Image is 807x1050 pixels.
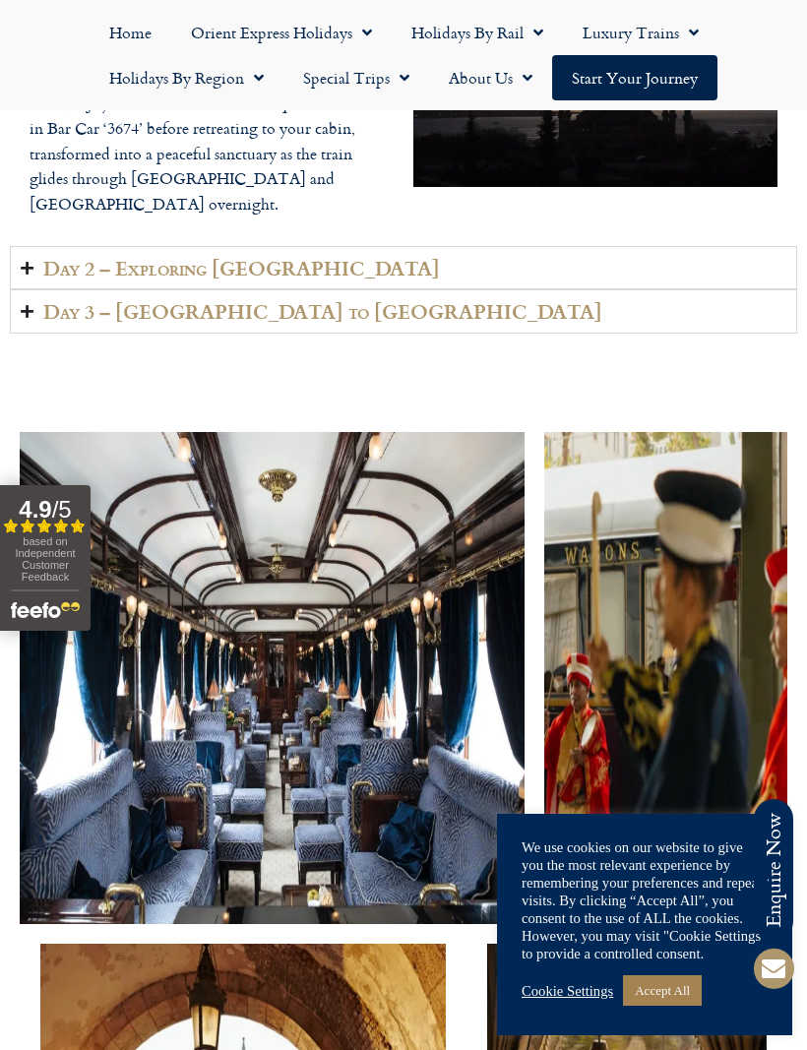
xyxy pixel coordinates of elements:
[522,838,768,962] div: We use cookies on our website to give you the most relevant experience by remembering your prefer...
[563,10,718,55] a: Luxury Trains
[10,10,797,100] nav: Menu
[43,257,440,279] h2: Day 2 – Exploring [GEOGRAPHIC_DATA]
[10,289,797,334] summary: Day 3 – [GEOGRAPHIC_DATA] to [GEOGRAPHIC_DATA]
[90,55,283,100] a: Holidays by Region
[552,55,717,100] a: Start your Journey
[522,982,613,1000] a: Cookie Settings
[283,55,429,100] a: Special Trips
[623,975,702,1006] a: Accept All
[10,246,797,290] summary: Day 2 – Exploring [GEOGRAPHIC_DATA]
[43,300,602,323] h2: Day 3 – [GEOGRAPHIC_DATA] to [GEOGRAPHIC_DATA]
[392,10,563,55] a: Holidays by Rail
[90,10,171,55] a: Home
[30,91,394,216] p: Later, enjoy mindful conversation or quiet reflection in Bar Car ‘3674’ before retreating to your...
[429,55,552,100] a: About Us
[171,10,392,55] a: Orient Express Holidays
